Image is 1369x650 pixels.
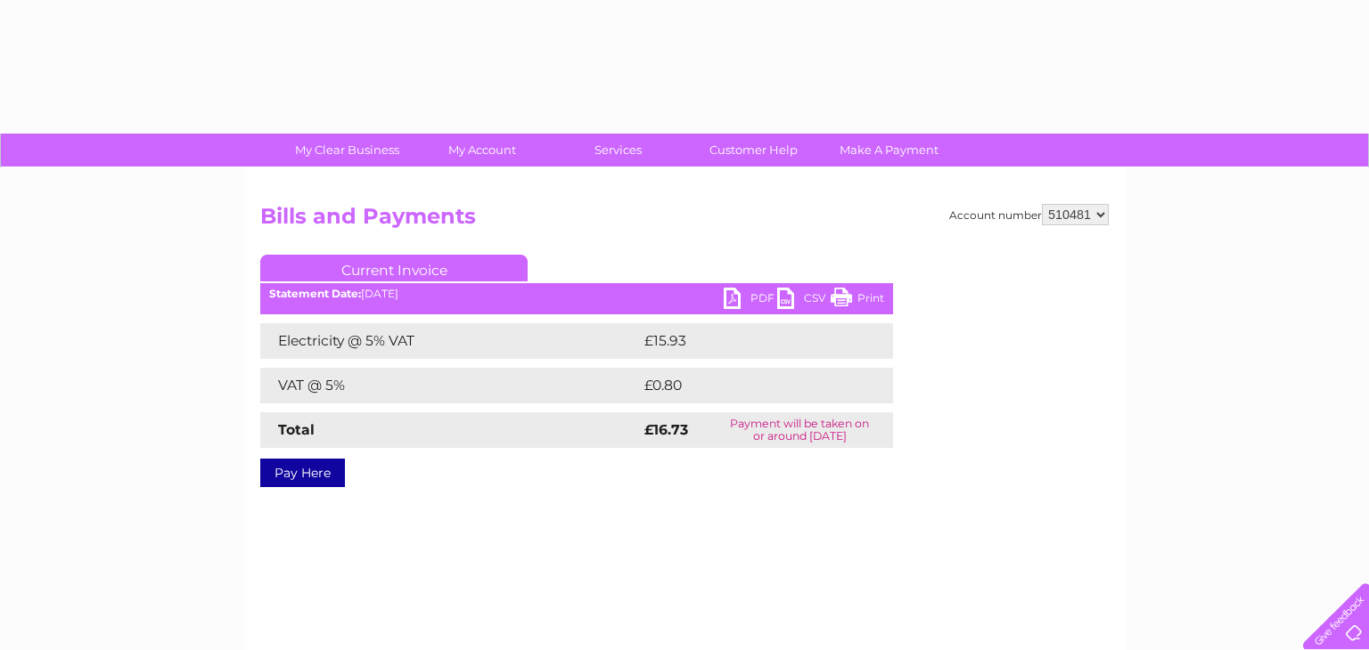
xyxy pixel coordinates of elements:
a: PDF [724,288,777,313]
a: Customer Help [680,134,827,167]
a: Current Invoice [260,255,528,281]
a: Pay Here [260,459,345,487]
div: [DATE] [260,288,893,300]
a: Make A Payment [816,134,963,167]
strong: Total [278,421,315,438]
td: £0.80 [640,368,852,403]
td: £15.93 [640,323,856,359]
td: Electricity @ 5% VAT [260,323,640,359]
strong: £16.73 [644,421,688,438]
td: VAT @ 5% [260,368,640,403]
a: My Clear Business [274,134,421,167]
a: Print [831,288,884,313]
a: My Account [409,134,556,167]
div: Account number [949,204,1109,225]
a: Services [545,134,692,167]
a: CSV [777,288,831,313]
td: Payment will be taken on or around [DATE] [706,412,893,448]
b: Statement Date: [269,287,361,300]
h2: Bills and Payments [260,204,1109,238]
